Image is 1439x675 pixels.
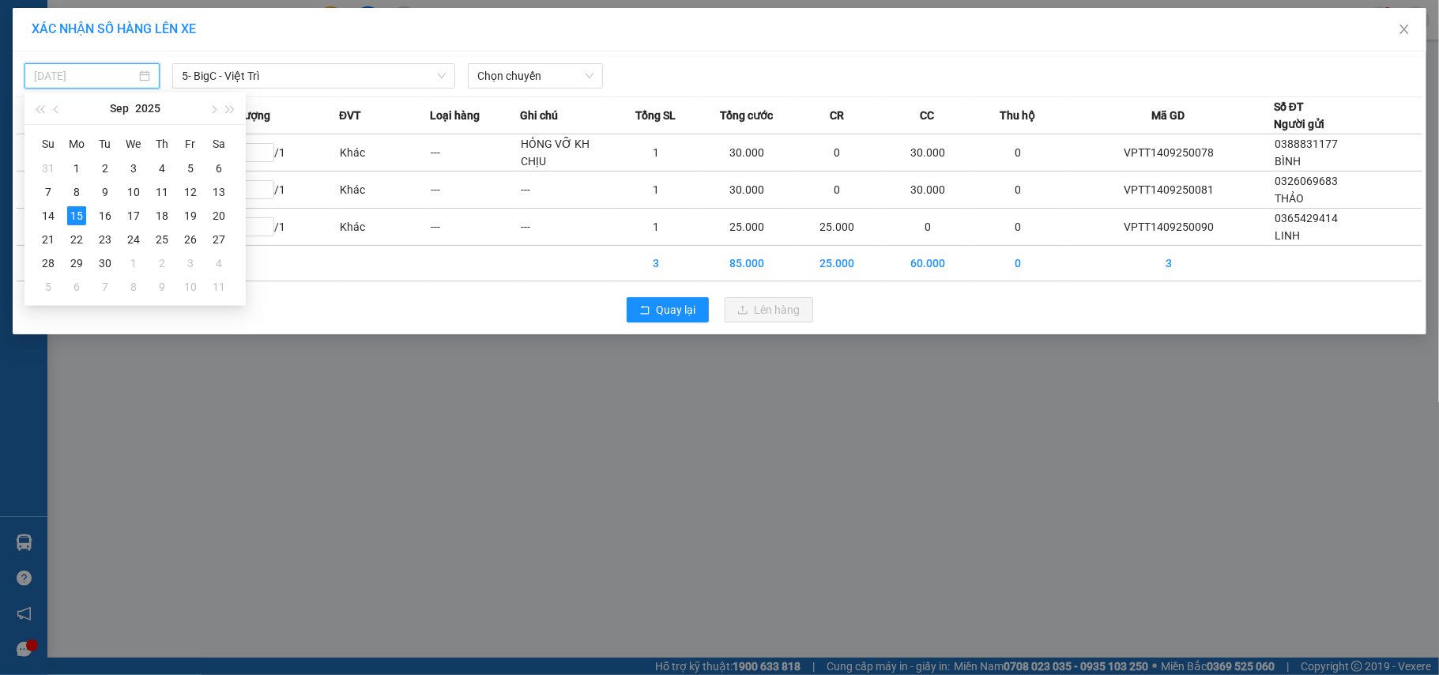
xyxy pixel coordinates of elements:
[181,183,200,202] div: 12
[1275,212,1338,224] span: 0365429414
[34,275,62,299] td: 2025-10-05
[973,209,1064,246] td: 0
[153,277,171,296] div: 9
[34,131,62,156] th: Su
[205,156,233,180] td: 2025-09-06
[67,230,86,249] div: 22
[209,230,228,249] div: 27
[792,209,883,246] td: 25.000
[148,131,176,156] th: Th
[883,209,974,246] td: 0
[176,156,205,180] td: 2025-09-05
[39,277,58,296] div: 5
[91,275,119,299] td: 2025-10-07
[725,297,813,322] button: uploadLên hàng
[225,209,339,246] td: / 1
[67,159,86,178] div: 1
[96,183,115,202] div: 9
[62,204,91,228] td: 2025-09-15
[339,172,430,209] td: Khác
[205,180,233,204] td: 2025-09-13
[34,204,62,228] td: 2025-09-14
[702,172,793,209] td: 30.000
[1000,107,1036,124] span: Thu hộ
[430,134,521,172] td: ---
[153,183,171,202] div: 11
[627,297,709,322] button: rollbackQuay lại
[119,204,148,228] td: 2025-09-17
[1064,134,1274,172] td: VPTT1409250078
[611,209,702,246] td: 1
[32,21,196,36] span: XÁC NHẬN SỐ HÀNG LÊN XE
[67,254,86,273] div: 29
[792,246,883,281] td: 25.000
[96,230,115,249] div: 23
[39,183,58,202] div: 7
[883,246,974,281] td: 60.000
[67,183,86,202] div: 8
[124,183,143,202] div: 10
[1275,229,1300,242] span: LINH
[205,251,233,275] td: 2025-10-04
[339,134,430,172] td: Khác
[520,107,558,124] span: Ghi chú
[430,107,480,124] span: Loại hàng
[973,246,1064,281] td: 0
[639,304,650,317] span: rollback
[67,277,86,296] div: 6
[91,156,119,180] td: 2025-09-02
[39,159,58,178] div: 31
[635,107,676,124] span: Tổng SL
[176,251,205,275] td: 2025-10-03
[883,172,974,209] td: 30.000
[148,251,176,275] td: 2025-10-02
[520,134,611,172] td: HỎNG VỠ KH CHỊU
[96,206,115,225] div: 16
[657,301,696,319] span: Quay lại
[62,275,91,299] td: 2025-10-06
[67,206,86,225] div: 15
[883,134,974,172] td: 30.000
[62,156,91,180] td: 2025-09-01
[611,134,702,172] td: 1
[176,228,205,251] td: 2025-09-26
[62,131,91,156] th: Mo
[973,134,1064,172] td: 0
[34,156,62,180] td: 2025-08-31
[205,204,233,228] td: 2025-09-20
[1064,172,1274,209] td: VPTT1409250081
[39,230,58,249] div: 21
[1275,175,1338,187] span: 0326069683
[148,275,176,299] td: 2025-10-09
[477,64,593,88] span: Chọn chuyến
[91,228,119,251] td: 2025-09-23
[124,230,143,249] div: 24
[34,180,62,204] td: 2025-09-07
[1064,209,1274,246] td: VPTT1409250090
[1382,8,1426,52] button: Close
[181,159,200,178] div: 5
[1275,192,1304,205] span: THẢO
[34,67,136,85] input: 15/09/2025
[153,230,171,249] div: 25
[119,251,148,275] td: 2025-10-01
[39,254,58,273] div: 28
[1274,98,1324,133] div: Số ĐT Người gửi
[181,254,200,273] div: 3
[62,180,91,204] td: 2025-09-08
[702,134,793,172] td: 30.000
[1275,155,1301,168] span: BÌNH
[1398,23,1411,36] span: close
[96,159,115,178] div: 2
[135,92,160,124] button: 2025
[792,172,883,209] td: 0
[119,131,148,156] th: We
[39,206,58,225] div: 14
[124,159,143,178] div: 3
[520,209,611,246] td: ---
[124,206,143,225] div: 17
[62,251,91,275] td: 2025-09-29
[176,275,205,299] td: 2025-10-10
[205,275,233,299] td: 2025-10-11
[209,254,228,273] div: 4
